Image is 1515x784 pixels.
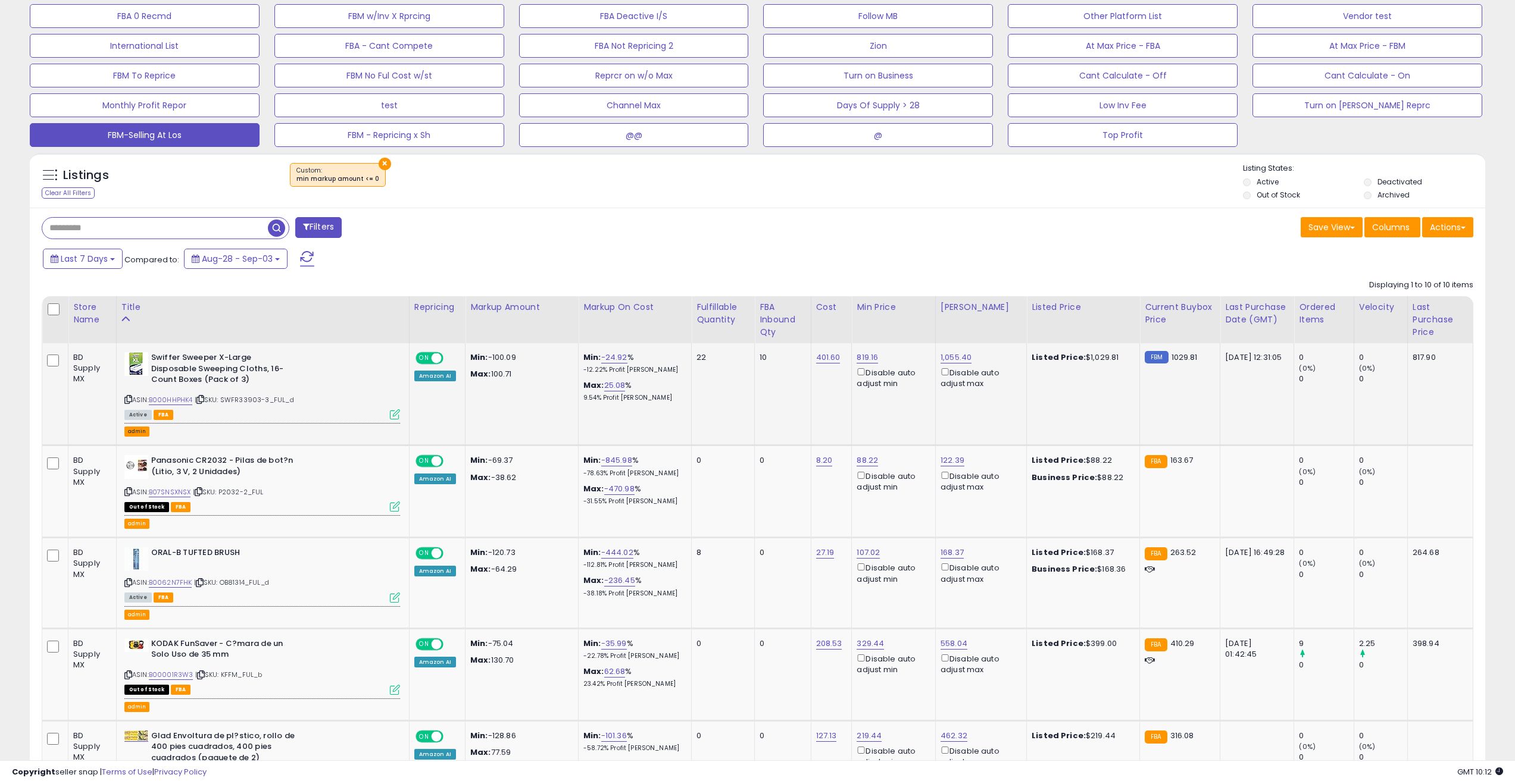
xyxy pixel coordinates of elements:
span: FBA [154,410,174,420]
span: FBA [171,502,191,512]
b: Min: [583,730,601,741]
span: | SKU: SWFR33903-3_FUL_d [195,395,294,404]
b: Swiffer Sweeper X-Large Disposable Sweeping Cloths, 16-Count Boxes (Pack of 3) [151,352,296,388]
button: FBA Not Repricing 2 [519,34,749,58]
button: Other Platform List [1008,4,1238,28]
a: B000HHPHK4 [149,395,193,405]
img: 31AOQspDnLL._SL40_.jpg [124,547,148,571]
div: Last Purchase Date (GMT) [1225,301,1289,326]
p: 130.70 [470,655,569,666]
button: test [274,93,504,117]
a: 219.44 [857,730,882,742]
div: [DATE] 16:49:28 [1225,547,1285,558]
div: ASIN: [124,547,400,601]
label: Active [1257,177,1279,187]
div: Min Price [857,301,930,313]
a: 558.04 [941,638,967,650]
button: admin [124,519,149,529]
strong: Copyright [12,766,55,777]
b: Listed Price: [1032,454,1086,466]
p: -75.04 [470,638,569,649]
span: | SKU: P2032-2_FUL [193,487,264,497]
span: ON [417,639,432,649]
div: $168.36 [1032,564,1130,575]
p: 9.54% Profit [PERSON_NAME] [583,394,682,402]
button: Cant Calculate - On [1252,64,1482,87]
span: Compared to: [124,254,179,265]
div: % [583,666,682,688]
span: Custom: [296,166,379,184]
span: OFF [441,731,460,741]
button: International List [30,34,260,58]
strong: Min: [470,638,488,649]
div: 0 [1359,352,1407,363]
img: 418drxV8C0L._SL40_.jpg [124,455,148,479]
button: Reprcr on w/o Max [519,64,749,87]
div: Amazon AI [414,657,456,667]
div: Disable auto adjust min [857,744,926,767]
div: 0 [1359,730,1407,741]
div: seller snap | | [12,767,207,778]
button: Turn on [PERSON_NAME] Reprc [1252,93,1482,117]
button: FBM No Ful Cost w/st [274,64,504,87]
div: ASIN: [124,638,400,694]
div: Disable auto adjust max [941,652,1017,675]
button: Actions [1422,217,1473,237]
span: Columns [1372,221,1410,233]
div: Clear All Filters [42,187,95,199]
button: @@ [519,123,749,147]
div: 0 [1299,374,1353,384]
a: 122.39 [941,454,964,466]
button: Days Of Supply > 28 [763,93,993,117]
div: Markup on Cost [583,301,686,313]
div: % [583,352,682,374]
button: FBA 0 Recmd [30,4,260,28]
div: 0 [1359,477,1407,488]
div: $399.00 [1032,638,1130,649]
b: Max: [583,483,604,494]
div: ASIN: [124,455,400,510]
button: × [379,158,391,170]
strong: Max: [470,654,491,666]
span: 163.67 [1170,454,1194,466]
a: 462.32 [941,730,967,742]
p: -100.09 [470,352,569,363]
a: 127.13 [816,730,837,742]
div: Disable auto adjust min [857,366,926,389]
p: -58.72% Profit [PERSON_NAME] [583,744,682,752]
span: Last 7 Days [61,253,108,265]
span: FBA [154,592,174,603]
p: -12.22% Profit [PERSON_NAME] [583,366,682,374]
div: Displaying 1 to 10 of 10 items [1369,280,1473,291]
div: % [583,547,682,569]
div: $219.44 [1032,730,1130,741]
a: 25.08 [604,380,626,391]
div: Current Buybox Price [1145,301,1215,326]
button: FBA Deactive I/S [519,4,749,28]
div: [DATE] 01:42:45 [1225,638,1285,660]
img: 41ngdoxieDL._SL40_.jpg [124,352,148,376]
div: BD Supply MX [73,730,107,763]
div: BD Supply MX [73,455,107,488]
div: BD Supply MX [73,352,107,385]
a: Privacy Policy [154,766,207,777]
div: % [583,380,682,402]
div: ASIN: [124,352,400,418]
h5: Listings [63,167,109,184]
div: Last Purchase Price [1413,301,1468,338]
button: FBM - Repricing x Sh [274,123,504,147]
strong: Max: [470,747,491,758]
strong: Min: [470,454,488,466]
b: KODAK FunSaver - C?mara de un Solo Uso de 35 mm [151,638,296,663]
div: Disable auto adjust min [857,561,926,584]
p: Listing States: [1243,163,1485,174]
small: FBA [1145,638,1167,651]
small: (0%) [1359,363,1376,373]
small: (0%) [1299,467,1316,476]
div: 817.90 [1413,352,1464,363]
div: 0 [1299,455,1353,466]
strong: Max: [470,368,491,380]
b: Listed Price: [1032,730,1086,741]
button: Aug-28 - Sep-03 [184,249,288,269]
div: 0 [760,730,801,741]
